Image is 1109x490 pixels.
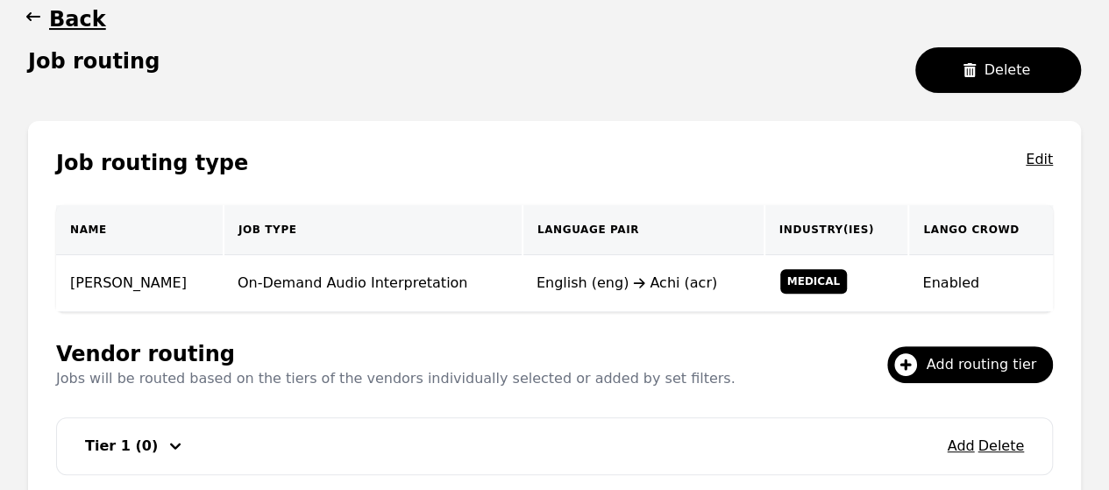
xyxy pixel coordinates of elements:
[56,255,224,312] td: [PERSON_NAME]
[780,269,847,294] span: Medical
[56,417,1053,475] div: Add DeleteTier 1 (0)
[28,47,160,75] h1: Job routing
[224,255,523,312] td: On-Demand Audio Interpretation
[224,205,523,255] th: Job Type
[49,5,106,33] h1: Back
[977,436,1024,457] button: Delete
[56,340,736,368] h1: Vendor routing
[523,205,764,255] th: Language Pair
[56,205,224,255] th: Name
[887,346,1053,383] button: Add routing tier
[56,368,736,389] p: Jobs will be routed based on the tiers of the vendors individually selected or added by set filters.
[28,5,1081,33] a: Back
[947,436,974,457] button: Add
[56,149,248,177] h1: Job routing type
[1026,149,1053,177] button: Edit
[764,205,909,255] th: Industry(ies)
[28,5,106,33] button: Back
[915,47,1081,93] button: Delete
[537,273,750,294] div: English (eng) Achi (acr)
[85,436,158,457] h3: Tier 1 (0)
[908,205,1053,255] th: Lango Crowd
[927,354,1049,375] span: Add routing tier
[908,255,1053,312] td: Enabled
